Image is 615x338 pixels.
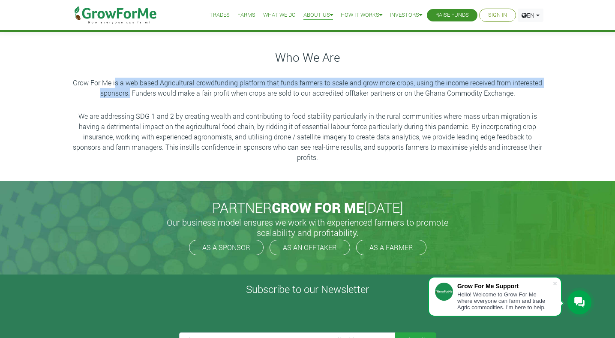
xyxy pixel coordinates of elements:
[518,9,543,22] a: EN
[189,240,264,255] a: AS A SPONSOR
[488,11,507,20] a: Sign In
[71,111,544,163] p: We are addressing SDG 1 and 2 by creating wealth and contributing to food stability particularly ...
[263,11,296,20] a: What We Do
[237,11,255,20] a: Farms
[210,11,230,20] a: Trades
[270,240,350,255] a: AS AN OFFTAKER
[179,299,309,332] iframe: reCAPTCHA
[11,283,604,296] h4: Subscribe to our Newsletter
[356,240,426,255] a: AS A FARMER
[73,199,542,216] h2: PARTNER [DATE]
[158,217,458,238] h5: Our business model ensures we work with experienced farmers to promote scalability and profitabil...
[71,50,544,65] h3: Who We Are
[303,11,333,20] a: About Us
[71,78,544,98] p: Grow For Me is a web based Agricultural crowdfunding platform that funds farmers to scale and gro...
[435,11,469,20] a: Raise Funds
[390,11,422,20] a: Investors
[341,11,382,20] a: How it Works
[457,291,552,311] div: Hello! Welcome to Grow For Me where everyone can farm and trade Agric commodities. I'm here to help.
[457,283,552,290] div: Grow For Me Support
[272,198,364,217] span: GROW FOR ME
